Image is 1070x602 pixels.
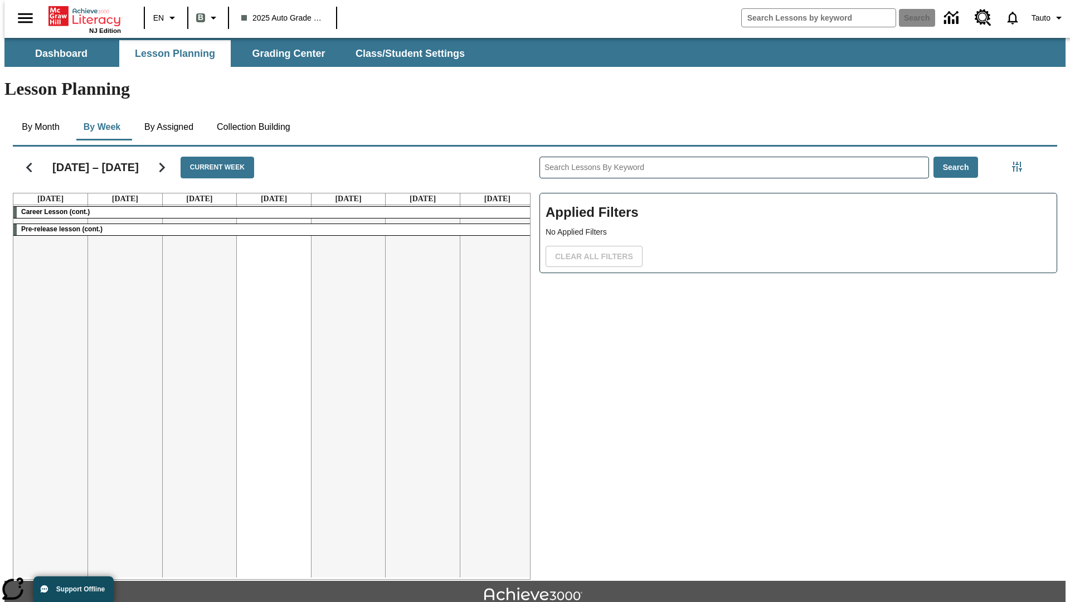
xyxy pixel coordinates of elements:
button: Grading Center [233,40,344,67]
button: Dashboard [6,40,117,67]
a: Home [48,5,121,27]
button: Class/Student Settings [347,40,474,67]
span: Class/Student Settings [356,47,465,60]
input: search field [742,9,896,27]
div: SubNavbar [4,40,475,67]
button: Language: EN, Select a language [148,8,184,28]
button: Current Week [181,157,254,178]
span: Tauto [1032,12,1050,24]
div: Pre-release lesson (cont.) [13,224,534,235]
button: Filters Side menu [1006,156,1028,178]
button: Boost Class color is gray green. Change class color [192,8,225,28]
div: Calendar [4,142,531,580]
h2: [DATE] – [DATE] [52,161,139,174]
input: Search Lessons By Keyword [540,157,928,178]
button: Support Offline [33,576,114,602]
button: By Month [13,114,69,140]
button: Previous [15,153,43,182]
div: Search [531,142,1057,580]
a: September 26, 2025 [333,193,363,205]
p: No Applied Filters [546,226,1051,238]
a: Resource Center, Will open in new tab [968,3,998,33]
span: Lesson Planning [135,47,215,60]
span: B [198,11,203,25]
span: 2025 Auto Grade 1 B [241,12,324,24]
button: By Week [74,114,130,140]
a: September 23, 2025 [110,193,140,205]
a: Notifications [998,3,1027,32]
span: Dashboard [35,47,87,60]
button: Next [148,153,176,182]
div: Career Lesson (cont.) [13,207,534,218]
button: Profile/Settings [1027,8,1070,28]
h2: Applied Filters [546,199,1051,226]
a: September 27, 2025 [407,193,438,205]
button: Collection Building [208,114,299,140]
span: Support Offline [56,585,105,593]
span: NJ Edition [89,27,121,34]
button: Search [933,157,979,178]
button: Open side menu [9,2,42,35]
a: September 28, 2025 [482,193,513,205]
a: September 22, 2025 [35,193,66,205]
span: Grading Center [252,47,325,60]
div: SubNavbar [4,38,1066,67]
a: September 25, 2025 [259,193,289,205]
span: EN [153,12,164,24]
div: Home [48,4,121,34]
a: September 24, 2025 [184,193,215,205]
a: Data Center [937,3,968,33]
h1: Lesson Planning [4,79,1066,99]
span: Career Lesson (cont.) [21,208,90,216]
div: Applied Filters [539,193,1057,273]
button: Lesson Planning [119,40,231,67]
span: Pre-release lesson (cont.) [21,225,103,233]
button: By Assigned [135,114,202,140]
